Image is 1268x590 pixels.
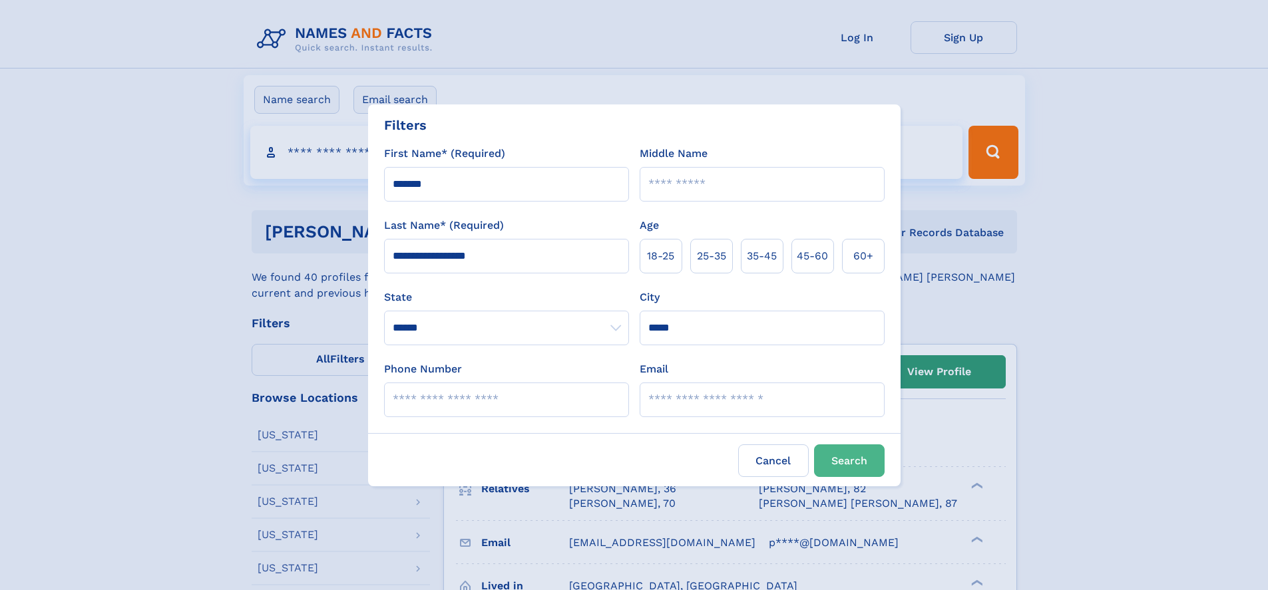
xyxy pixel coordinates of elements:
[853,248,873,264] span: 60+
[640,361,668,377] label: Email
[738,444,809,477] label: Cancel
[697,248,726,264] span: 25‑35
[640,289,660,305] label: City
[640,218,659,233] label: Age
[384,146,505,162] label: First Name* (Required)
[647,248,674,264] span: 18‑25
[797,248,828,264] span: 45‑60
[384,218,504,233] label: Last Name* (Required)
[640,146,708,162] label: Middle Name
[384,289,629,305] label: State
[384,361,462,377] label: Phone Number
[384,115,427,135] div: Filters
[747,248,777,264] span: 35‑45
[814,444,885,477] button: Search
